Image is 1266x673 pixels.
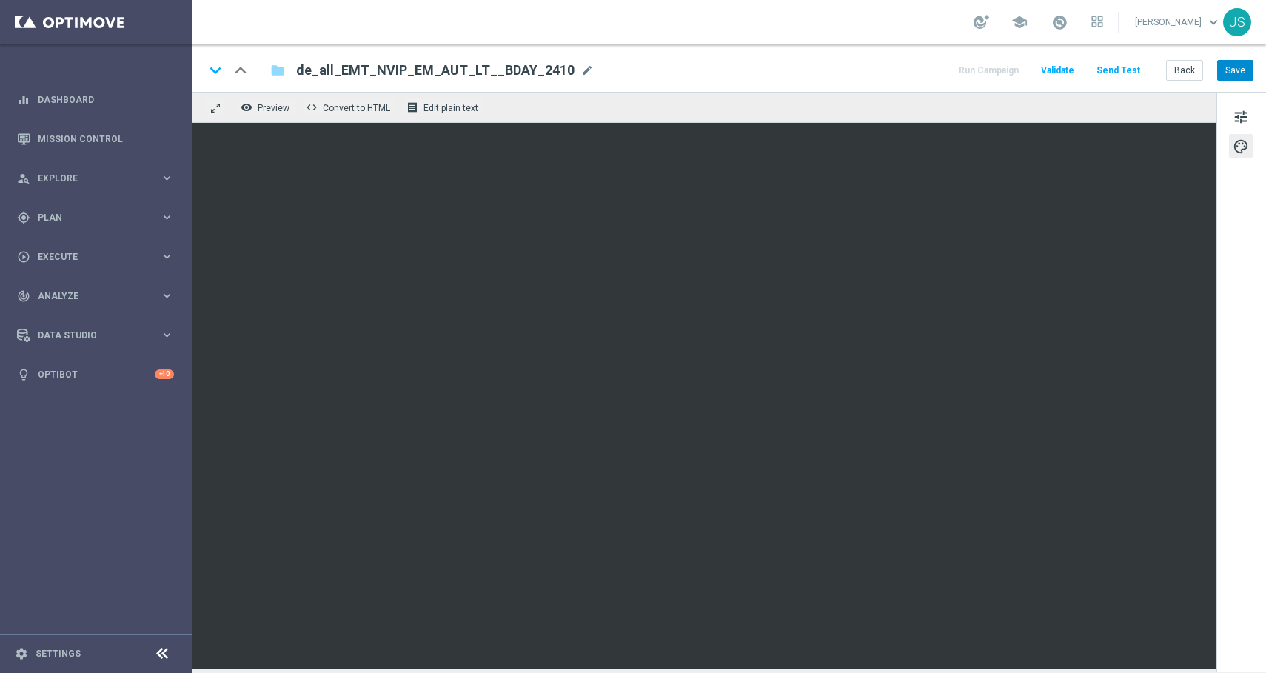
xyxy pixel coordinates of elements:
[160,210,174,224] i: keyboard_arrow_right
[1223,8,1251,36] div: JS
[38,355,155,394] a: Optibot
[270,61,285,79] i: folder
[36,649,81,658] a: Settings
[1039,61,1076,81] button: Validate
[1041,65,1074,76] span: Validate
[1133,11,1223,33] a: [PERSON_NAME]keyboard_arrow_down
[17,329,160,342] div: Data Studio
[269,58,287,82] button: folder
[17,80,174,119] div: Dashboard
[258,103,289,113] span: Preview
[16,290,175,302] button: track_changes Analyze keyboard_arrow_right
[16,329,175,341] button: Data Studio keyboard_arrow_right
[16,94,175,106] button: equalizer Dashboard
[1233,107,1249,127] span: tune
[160,289,174,303] i: keyboard_arrow_right
[17,93,30,107] i: equalizer
[580,64,594,77] span: mode_edit
[296,61,575,79] span: de_all_EMT_NVIP_EM_AUT_LT__BDAY_2410
[302,98,397,117] button: code Convert to HTML
[17,289,30,303] i: track_changes
[38,331,160,340] span: Data Studio
[16,212,175,224] button: gps_fixed Plan keyboard_arrow_right
[1229,134,1253,158] button: palette
[306,101,318,113] span: code
[17,368,30,381] i: lightbulb
[38,80,174,119] a: Dashboard
[38,292,160,301] span: Analyze
[160,250,174,264] i: keyboard_arrow_right
[160,328,174,342] i: keyboard_arrow_right
[38,252,160,261] span: Execute
[17,250,160,264] div: Execute
[17,250,30,264] i: play_circle_outline
[17,289,160,303] div: Analyze
[38,174,160,183] span: Explore
[1166,60,1203,81] button: Back
[38,119,174,158] a: Mission Control
[17,119,174,158] div: Mission Control
[17,211,30,224] i: gps_fixed
[17,355,174,394] div: Optibot
[16,369,175,381] button: lightbulb Optibot +10
[241,101,252,113] i: remove_red_eye
[17,211,160,224] div: Plan
[1205,14,1222,30] span: keyboard_arrow_down
[16,173,175,184] button: person_search Explore keyboard_arrow_right
[406,101,418,113] i: receipt
[1217,60,1253,81] button: Save
[155,369,174,379] div: +10
[1229,104,1253,128] button: tune
[17,172,30,185] i: person_search
[38,213,160,222] span: Plan
[17,172,160,185] div: Explore
[1011,14,1028,30] span: school
[323,103,390,113] span: Convert to HTML
[204,59,227,81] i: keyboard_arrow_down
[1094,61,1142,81] button: Send Test
[403,98,485,117] button: receipt Edit plain text
[15,647,28,660] i: settings
[237,98,296,117] button: remove_red_eye Preview
[16,133,175,145] button: Mission Control
[16,251,175,263] button: play_circle_outline Execute keyboard_arrow_right
[1233,137,1249,156] span: palette
[160,171,174,185] i: keyboard_arrow_right
[423,103,478,113] span: Edit plain text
